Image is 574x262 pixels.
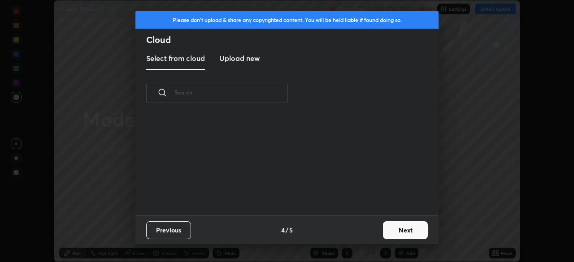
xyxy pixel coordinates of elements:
button: Next [383,221,428,239]
button: Previous [146,221,191,239]
h2: Cloud [146,34,439,46]
h3: Upload new [219,53,260,64]
div: Please don't upload & share any copyrighted content. You will be held liable if found doing so. [135,11,439,29]
h4: 4 [281,225,285,235]
h3: Select from cloud [146,53,205,64]
h4: / [286,225,288,235]
input: Search [175,73,288,112]
h4: 5 [289,225,293,235]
